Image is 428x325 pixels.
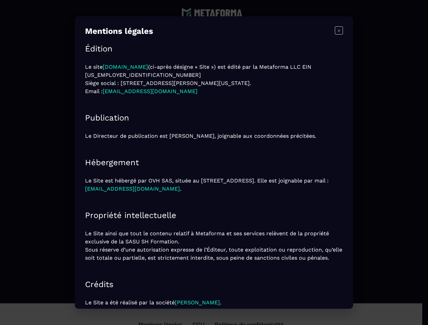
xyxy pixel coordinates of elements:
h2: Publication [85,112,343,124]
p: Sous réserve d’une autorisation expresse de l’Éditeur, toute exploitation ou reproduction, qu’ell... [85,246,343,262]
span: × [335,26,343,35]
p: Email : [85,87,343,95]
p: Le Directeur de publication est [PERSON_NAME], joignable aux coordonnées précitées. [85,132,343,140]
h2: Édition [85,43,343,55]
p: Le Site ainsi que tout le contenu relatif à Metaforma et ses services relèvent de la propriété ex... [85,230,343,246]
p: Le Site a été réalisé par la société . [85,299,343,307]
h2: Mentions légales [85,26,153,36]
h2: Propriété intellectuelle [85,209,343,221]
h2: Crédits [85,278,343,290]
p: Le Site est hébergé par OVH SAS, située au [STREET_ADDRESS]. Elle est joignable par mail : . [85,177,343,193]
a: [PERSON_NAME] [175,299,220,306]
a: [EMAIL_ADDRESS][DOMAIN_NAME] [103,88,198,94]
p: Siège social : [STREET_ADDRESS][PERSON_NAME][US_STATE]. [85,79,343,87]
a: [EMAIL_ADDRESS][DOMAIN_NAME] [85,186,180,192]
p: Le site (ci-après désigne « Site ») est édité par la Metaforma LLC EIN [US_EMPLOYER_IDENTIFICATIO... [85,63,343,79]
h2: Hébergement [85,156,343,169]
a: [DOMAIN_NAME] [103,64,148,70]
